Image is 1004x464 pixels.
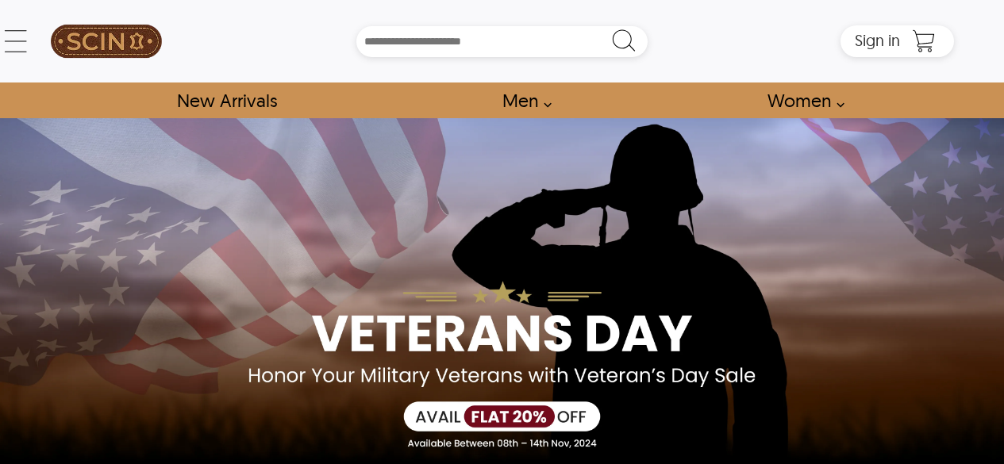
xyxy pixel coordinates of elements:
a: Sign in [855,36,900,48]
a: Shop Women Leather Jackets [749,82,853,118]
img: SCIN [51,8,162,75]
a: SCIN [50,8,163,75]
a: shop men's leather jackets [484,82,560,118]
span: Sign in [855,30,900,50]
a: Shop New Arrivals [159,82,294,118]
a: Shopping Cart [908,29,940,53]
